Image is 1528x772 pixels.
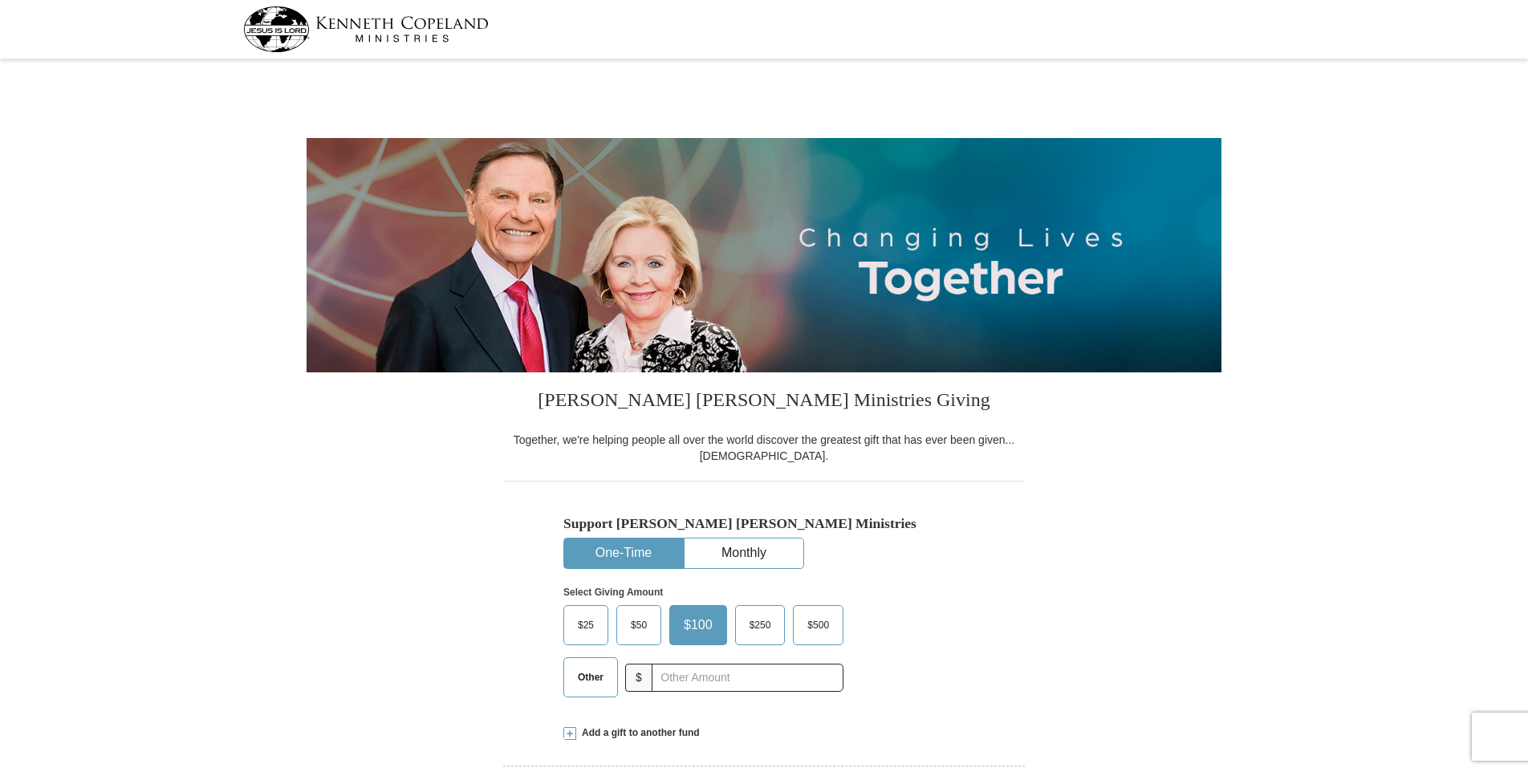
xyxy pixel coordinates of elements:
span: $250 [742,613,779,637]
h5: Support [PERSON_NAME] [PERSON_NAME] Ministries [563,515,965,532]
div: Together, we're helping people all over the world discover the greatest gift that has ever been g... [503,432,1025,464]
span: Other [570,665,612,689]
strong: Select Giving Amount [563,587,663,598]
span: $500 [799,613,837,637]
span: $50 [623,613,655,637]
button: Monthly [685,538,803,568]
button: One-Time [564,538,683,568]
img: kcm-header-logo.svg [243,6,489,52]
input: Other Amount [652,664,843,692]
span: $ [625,664,652,692]
h3: [PERSON_NAME] [PERSON_NAME] Ministries Giving [503,372,1025,432]
span: $100 [676,613,721,637]
span: $25 [570,613,602,637]
span: Add a gift to another fund [576,726,700,740]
